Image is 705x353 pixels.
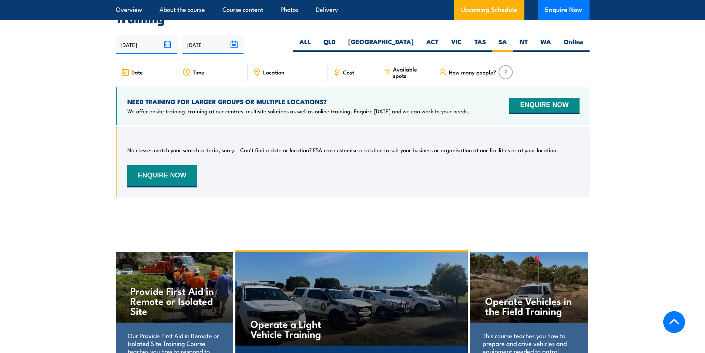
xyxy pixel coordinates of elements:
label: TAS [468,37,492,52]
p: Can’t find a date or location? FSA can customise a solution to suit your business or organisation... [240,146,558,154]
button: ENQUIRE NOW [127,165,197,187]
span: How many people? [449,69,496,75]
h4: Operate a Light Vehicle Training [251,319,338,339]
p: We offer onsite training, training at our centres, multisite solutions as well as online training... [127,107,469,115]
button: ENQUIRE NOW [509,98,579,114]
label: ALL [293,37,317,52]
label: QLD [317,37,342,52]
label: VIC [445,37,468,52]
label: WA [534,37,557,52]
label: SA [492,37,513,52]
h4: Operate Vehicles in the Field Training [485,296,573,316]
h4: NEED TRAINING FOR LARGER GROUPS OR MULTIPLE LOCATIONS? [127,97,469,106]
h4: Provide First Aid in Remote or Isolated Site [130,286,218,316]
label: ACT [420,37,445,52]
span: Cost [343,69,354,75]
h2: UPCOMING SCHEDULE FOR - "Drive Vehicles under Operational Conditions Training" [116,3,590,23]
label: NT [513,37,534,52]
span: Available spots [393,66,428,79]
input: To date [182,35,244,54]
label: Online [557,37,590,52]
label: [GEOGRAPHIC_DATA] [342,37,420,52]
span: Location [263,69,284,75]
p: No classes match your search criteria, sorry. [127,146,236,154]
input: From date [116,35,177,54]
span: Date [131,69,143,75]
span: Time [193,69,204,75]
